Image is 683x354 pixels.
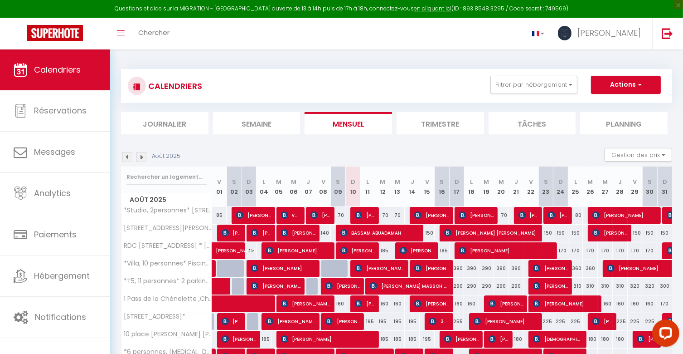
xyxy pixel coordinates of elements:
div: 70 [390,207,405,224]
th: 03 [242,167,257,207]
th: 13 [390,167,405,207]
span: Août 2025 [121,193,212,206]
div: 390 [509,260,524,277]
th: 25 [568,167,583,207]
th: 07 [301,167,316,207]
div: 150 [642,225,657,241]
th: 20 [494,167,509,207]
abbr: D [247,177,251,186]
div: 170 [553,242,568,259]
div: 290 [494,278,509,295]
div: 225 [642,313,657,330]
abbr: D [663,177,667,186]
th: 12 [375,167,390,207]
th: 01 [212,167,227,207]
span: Notifications [35,311,86,323]
abbr: M [588,177,593,186]
span: [PERSON_NAME] [355,206,375,224]
span: [STREET_ADDRESS]* [123,313,186,320]
abbr: V [217,177,221,186]
div: 320 [642,278,657,295]
span: [DEMOGRAPHIC_DATA][PERSON_NAME] [533,330,583,348]
abbr: J [306,177,310,186]
iframe: LiveChat chat widget [645,316,683,354]
th: 26 [583,167,598,207]
abbr: L [574,177,577,186]
abbr: V [633,177,637,186]
div: 180 [613,331,628,348]
th: 30 [642,167,657,207]
span: [PERSON_NAME] [PERSON_NAME] [444,224,539,241]
li: Tâches [489,112,576,134]
li: Planning [580,112,668,134]
abbr: S [232,177,236,186]
th: 17 [450,167,465,207]
a: Chercher [131,18,176,49]
span: [PERSON_NAME] [489,295,523,312]
span: [PERSON_NAME] [592,313,612,330]
div: 310 [583,278,598,295]
div: 300 [657,278,672,295]
span: *Villa, 10 personnes* Piscine, Cinema, [GEOGRAPHIC_DATA] [123,260,213,267]
a: [PERSON_NAME] [212,242,227,260]
div: 160 [375,295,390,312]
th: 15 [420,167,435,207]
div: 290 [509,278,524,295]
abbr: M [276,177,281,186]
span: Réservations [34,105,87,116]
div: 195 [420,331,435,348]
div: 180 [598,331,613,348]
div: 160 [628,295,643,312]
div: 180 [583,331,598,348]
th: 10 [345,167,360,207]
span: [PERSON_NAME] [518,206,538,224]
button: Gestion des prix [605,148,672,162]
abbr: L [366,177,369,186]
span: [PERSON_NAME] [592,206,657,224]
div: 160 [450,295,465,312]
div: 185 [257,331,271,348]
img: logout [662,28,673,39]
abbr: M [602,177,608,186]
a: en cliquant ici [414,5,451,12]
th: 24 [553,167,568,207]
span: [PERSON_NAME] [414,295,449,312]
div: 70 [331,207,346,224]
span: [PERSON_NAME] [459,242,554,259]
h3: CALENDRIERS [146,76,202,96]
abbr: D [558,177,563,186]
span: [PERSON_NAME] [325,313,360,330]
abbr: J [618,177,622,186]
div: 225 [613,313,628,330]
span: Calendriers [34,64,81,75]
abbr: V [321,177,325,186]
th: 31 [657,167,672,207]
th: 14 [405,167,420,207]
th: 19 [479,167,494,207]
span: [PERSON_NAME] [533,295,598,312]
span: [PERSON_NAME][DATE] [310,206,330,224]
div: 290 [479,278,494,295]
p: Août 2025 [152,152,180,161]
div: 70 [375,207,390,224]
div: 150 [568,225,583,241]
div: 225 [568,313,583,330]
div: 390 [479,260,494,277]
abbr: S [648,177,652,186]
span: [PERSON_NAME] [533,277,568,295]
abbr: J [411,177,414,186]
th: 28 [613,167,628,207]
li: Journalier [121,112,208,134]
abbr: M [484,177,489,186]
div: 160 [598,295,613,312]
div: 170 [628,242,643,259]
span: RDC [STREET_ADDRESS] * [MEDICAL_DATA], 8 personnes* [123,242,213,249]
div: 310 [598,278,613,295]
span: [PERSON_NAME] [444,330,479,348]
span: [PERSON_NAME] van Willenswaard [325,277,360,295]
abbr: S [544,177,548,186]
th: 22 [523,167,538,207]
button: Filtrer par hébergement [490,76,577,94]
div: 310 [568,278,583,295]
